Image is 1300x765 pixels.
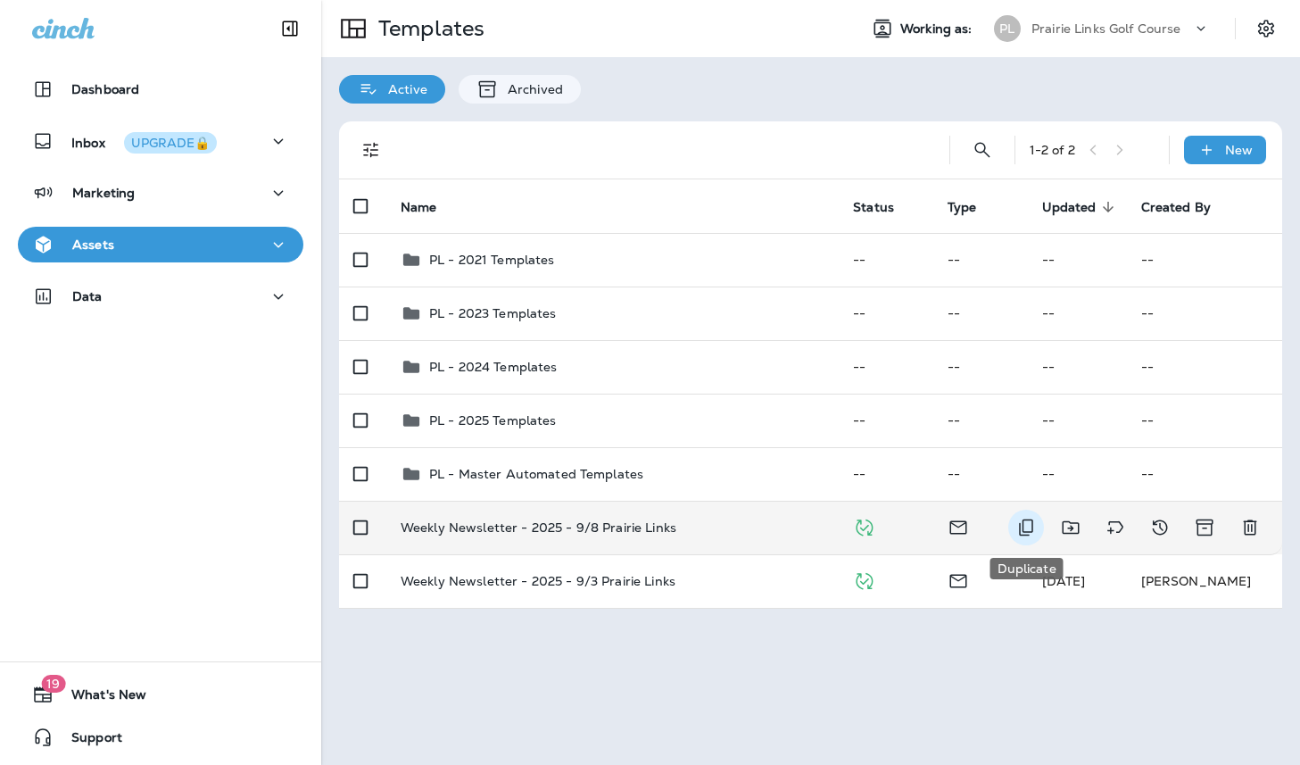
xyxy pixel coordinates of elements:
[72,237,114,252] p: Assets
[994,15,1021,42] div: PL
[1250,12,1282,45] button: Settings
[1127,394,1282,447] td: --
[1042,199,1120,215] span: Updated
[1142,510,1178,545] button: View Changelog
[429,253,555,267] p: PL - 2021 Templates
[1053,510,1089,545] button: Move to folder
[124,132,217,154] button: UPGRADE🔒
[41,675,65,693] span: 19
[379,82,427,96] p: Active
[1187,510,1223,545] button: Archive
[1127,287,1282,340] td: --
[1097,510,1133,545] button: Add tags
[933,233,1028,287] td: --
[18,71,303,107] button: Dashboard
[1127,554,1282,608] td: [PERSON_NAME]
[429,360,558,374] p: PL - 2024 Templates
[948,571,969,587] span: Email
[401,199,460,215] span: Name
[18,227,303,262] button: Assets
[18,123,303,159] button: InboxUPGRADE🔒
[839,447,933,501] td: --
[990,558,1064,579] div: Duplicate
[1028,287,1127,340] td: --
[1028,233,1127,287] td: --
[948,199,1000,215] span: Type
[853,200,894,215] span: Status
[1225,143,1253,157] p: New
[1008,510,1044,545] button: Duplicate
[131,137,210,149] div: UPGRADE🔒
[1028,447,1127,501] td: --
[429,306,557,320] p: PL - 2023 Templates
[401,200,437,215] span: Name
[933,287,1028,340] td: --
[965,132,1000,168] button: Search Templates
[371,15,484,42] p: Templates
[1232,510,1268,545] button: Delete
[71,132,217,151] p: Inbox
[1127,233,1282,287] td: --
[1127,340,1282,394] td: --
[839,340,933,394] td: --
[1141,200,1211,215] span: Created By
[18,175,303,211] button: Marketing
[1042,573,1086,589] span: Rachael Owen
[853,571,875,587] span: Published
[933,394,1028,447] td: --
[933,340,1028,394] td: --
[429,413,557,428] p: PL - 2025 Templates
[839,233,933,287] td: --
[900,21,976,37] span: Working as:
[1042,200,1097,215] span: Updated
[18,677,303,712] button: 19What's New
[839,287,933,340] td: --
[18,279,303,314] button: Data
[18,719,303,755] button: Support
[1127,447,1282,501] td: --
[54,730,122,752] span: Support
[948,518,969,534] span: Email
[401,574,675,588] p: Weekly Newsletter - 2025 - 9/3 Prairie Links
[401,520,676,535] p: Weekly Newsletter - 2025 - 9/8 Prairie Links
[853,518,875,534] span: Published
[1030,143,1075,157] div: 1 - 2 of 2
[1031,21,1181,36] p: Prairie Links Golf Course
[1028,340,1127,394] td: --
[353,132,389,168] button: Filters
[948,200,977,215] span: Type
[933,447,1028,501] td: --
[72,289,103,304] p: Data
[1028,394,1127,447] td: --
[72,186,135,200] p: Marketing
[839,394,933,447] td: --
[499,82,563,96] p: Archived
[265,11,315,46] button: Collapse Sidebar
[853,199,917,215] span: Status
[1141,199,1234,215] span: Created By
[54,687,146,709] span: What's New
[429,467,643,481] p: PL - Master Automated Templates
[71,82,139,96] p: Dashboard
